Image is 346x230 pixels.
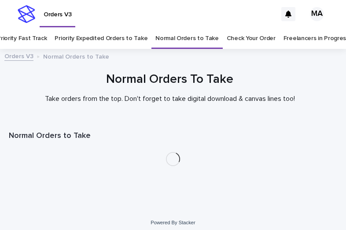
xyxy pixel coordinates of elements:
a: Check Your Order [227,28,276,49]
p: Normal Orders to Take [43,51,109,61]
a: Priority Expedited Orders to Take [55,28,147,49]
img: stacker-logo-s-only.png [18,5,35,23]
h1: Normal Orders to Take [9,131,337,141]
h1: Normal Orders To Take [9,71,331,88]
a: Normal Orders to Take [155,28,219,49]
a: Powered By Stacker [151,220,195,225]
p: Take orders from the top. Don't forget to take digital download & canvas lines too! [9,95,331,103]
div: MA [310,7,324,21]
a: Orders V3 [4,51,33,61]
